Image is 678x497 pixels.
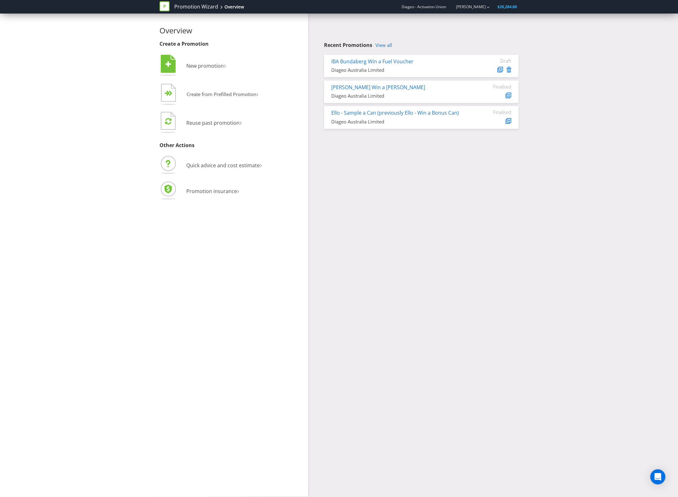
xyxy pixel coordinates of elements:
a: [PERSON_NAME] [450,4,486,9]
tspan:  [165,61,171,68]
span: › [260,159,262,170]
a: Promotion insurance› [159,188,239,195]
a: Ello - Sample a Can (previously Ello - Win a Bonus Can) [331,109,459,116]
div: Overview [224,4,244,10]
h2: Overview [159,26,304,35]
span: Diageo - Activation Union [402,4,446,9]
span: Quick advice and cost estimate [186,162,260,169]
a: [PERSON_NAME] Win a [PERSON_NAME] [331,84,425,91]
span: Create from Prefilled Promotion [187,91,256,97]
a: View all [375,43,392,48]
button: Create from Prefilled Promotion› [159,82,259,107]
span: › [256,89,258,99]
h3: Create a Promotion [159,41,304,47]
div: Diageo Australia Limited [331,118,464,125]
a: Quick advice and cost estimate› [159,162,262,169]
span: Reuse past promotion [186,119,240,126]
div: Finalised [473,109,511,115]
div: Diageo Australia Limited [331,67,464,73]
div: Diageo Australia Limited [331,93,464,99]
h3: Other Actions [159,143,304,148]
a: IBA Bundaberg Win a Fuel Voucher [331,58,414,65]
span: › [240,117,242,127]
span: › [224,60,226,70]
tspan:  [169,90,173,96]
span: › [237,185,239,196]
a: Promotion Wizard [174,3,218,10]
span: Recent Promotions [324,42,372,49]
div: Finalised [473,84,511,89]
span: Promotion insurance [186,188,237,195]
div: Draft [473,58,511,64]
span: $20,284.00 [497,4,517,9]
div: Open Intercom Messenger [650,469,665,484]
tspan:  [165,117,171,125]
span: New promotion [186,62,224,69]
